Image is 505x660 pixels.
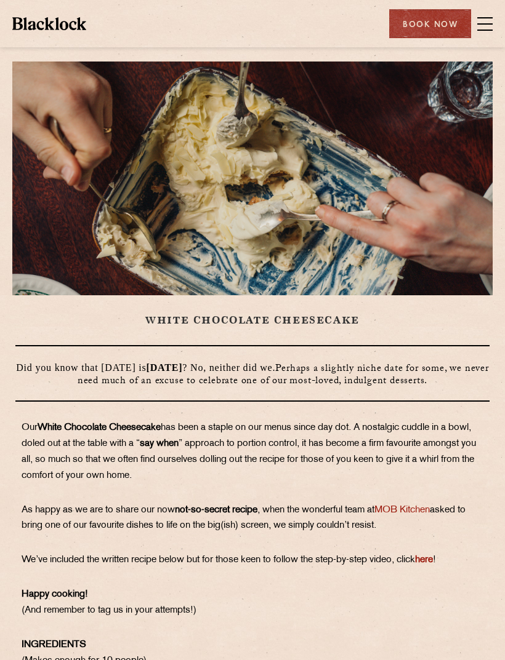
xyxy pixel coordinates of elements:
[16,362,275,373] span: Did you know that [DATE] is ? No, neither did we.
[22,640,86,650] strong: INGREDIENTS
[415,555,433,565] a: here
[22,552,483,568] p: We’ve included the written recipe below but for those keen to follow the step-by-step video, click !
[147,362,183,373] strong: [DATE]
[15,314,490,327] h1: WHITE CHOCOLATE CHEESECAKE
[15,345,490,402] h3: Perhaps a slightly niche date for some, we never need much of an excuse to celebrate one of our m...
[22,587,483,619] p: (And remember to tag us in your attempts!)
[38,423,161,432] strong: White Chocolate Cheesecake
[22,590,88,599] strong: Happy cooking!
[22,420,483,484] p: Our has been a staple on our menus since day dot. A nostalgic cuddle in a bowl, doled out at the ...
[140,439,179,448] strong: say when
[374,506,430,515] a: MOB Kitchen
[389,9,471,38] div: Book Now
[22,503,483,535] p: As happy as we are to share our now , when the wonderful team at asked to bring one of our favour...
[12,17,86,30] img: BL_Textured_Logo-footer-cropped.svg
[175,506,257,515] strong: not-so-secret recipe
